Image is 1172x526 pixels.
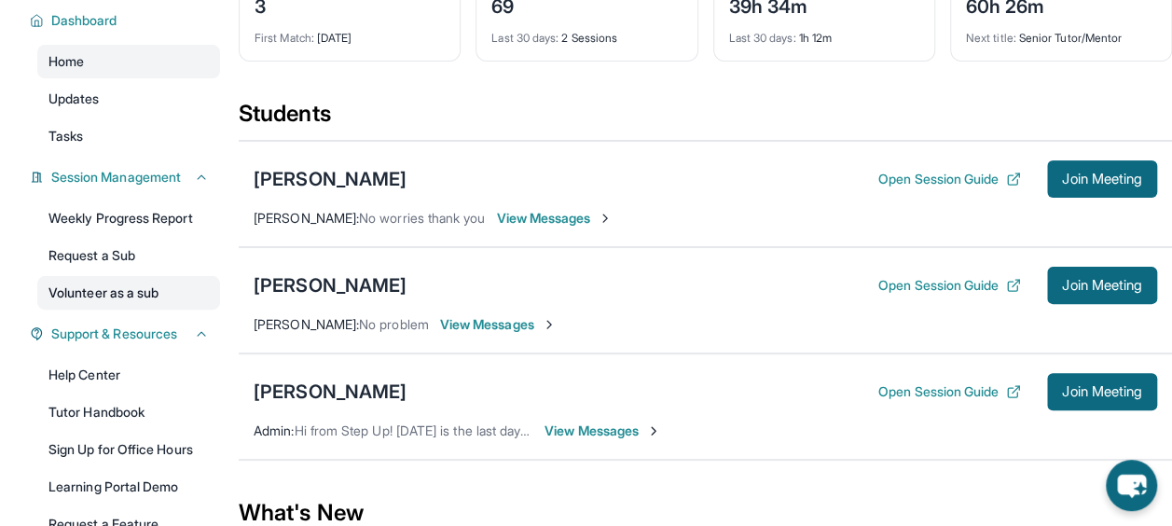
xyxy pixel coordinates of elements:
span: Join Meeting [1062,173,1142,185]
img: Chevron-Right [542,317,557,332]
span: Join Meeting [1062,280,1142,291]
span: View Messages [496,209,613,228]
button: Open Session Guide [878,170,1021,188]
div: Students [239,99,1172,140]
a: Weekly Progress Report [37,201,220,235]
span: Session Management [51,168,181,187]
span: Admin : [254,422,294,438]
span: View Messages [545,422,661,440]
span: No problem [359,316,429,332]
div: 1h 12m [729,20,919,46]
span: Support & Resources [51,325,177,343]
a: Home [37,45,220,78]
a: Learning Portal Demo [37,470,220,504]
button: Join Meeting [1047,267,1157,304]
a: Request a Sub [37,239,220,272]
button: Open Session Guide [878,276,1021,295]
span: Home [48,52,84,71]
span: Last 30 days : [729,31,796,45]
span: Tasks [48,127,83,145]
span: [PERSON_NAME] : [254,316,359,332]
button: Join Meeting [1047,160,1157,198]
span: Updates [48,90,100,108]
a: Tutor Handbook [37,395,220,429]
a: Tasks [37,119,220,153]
span: No worries thank you [359,210,485,226]
button: Session Management [44,168,209,187]
div: 2 Sessions [491,20,682,46]
button: Join Meeting [1047,373,1157,410]
button: Support & Resources [44,325,209,343]
button: Open Session Guide [878,382,1021,401]
img: Chevron-Right [598,211,613,226]
button: Dashboard [44,11,209,30]
span: Join Meeting [1062,386,1142,397]
span: Last 30 days : [491,31,558,45]
div: [DATE] [255,20,445,46]
span: Dashboard [51,11,117,30]
span: First Match : [255,31,314,45]
span: Next title : [966,31,1016,45]
button: chat-button [1106,460,1157,511]
a: Sign Up for Office Hours [37,433,220,466]
a: Help Center [37,358,220,392]
div: [PERSON_NAME] [254,166,407,192]
div: [PERSON_NAME] [254,272,407,298]
img: Chevron-Right [646,423,661,438]
div: Senior Tutor/Mentor [966,20,1156,46]
a: Volunteer as a sub [37,276,220,310]
span: [PERSON_NAME] : [254,210,359,226]
div: [PERSON_NAME] [254,379,407,405]
span: View Messages [440,315,557,334]
a: Updates [37,82,220,116]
